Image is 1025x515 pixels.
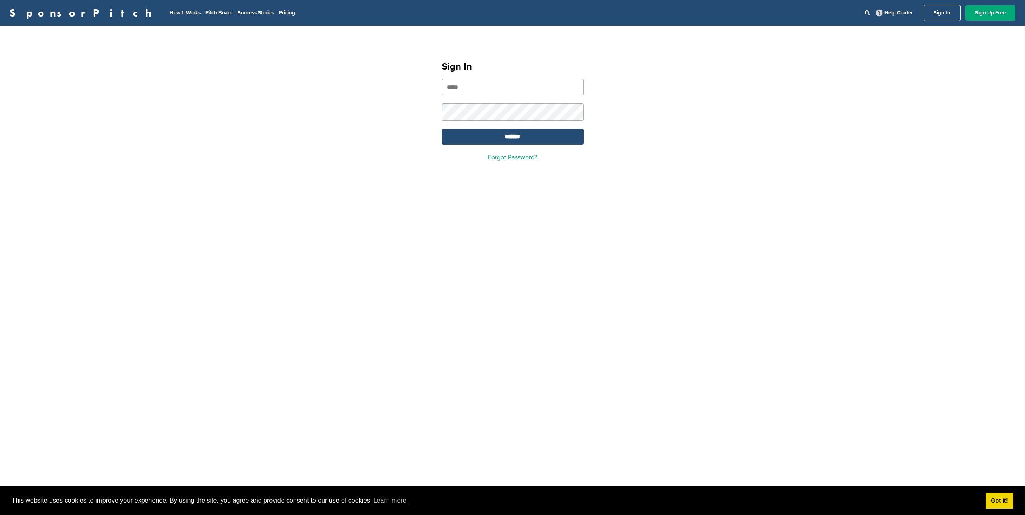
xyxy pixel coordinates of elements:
a: Pitch Board [205,10,233,16]
a: Help Center [874,8,915,18]
a: learn more about cookies [372,494,408,507]
a: Pricing [279,10,295,16]
a: Forgot Password? [488,153,537,161]
a: dismiss cookie message [986,493,1013,509]
a: Sign Up Free [965,5,1015,21]
h1: Sign In [442,60,584,74]
span: This website uses cookies to improve your experience. By using the site, you agree and provide co... [12,494,979,507]
a: SponsorPitch [10,8,157,18]
a: How It Works [170,10,201,16]
a: Success Stories [238,10,274,16]
a: Sign In [924,5,961,21]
